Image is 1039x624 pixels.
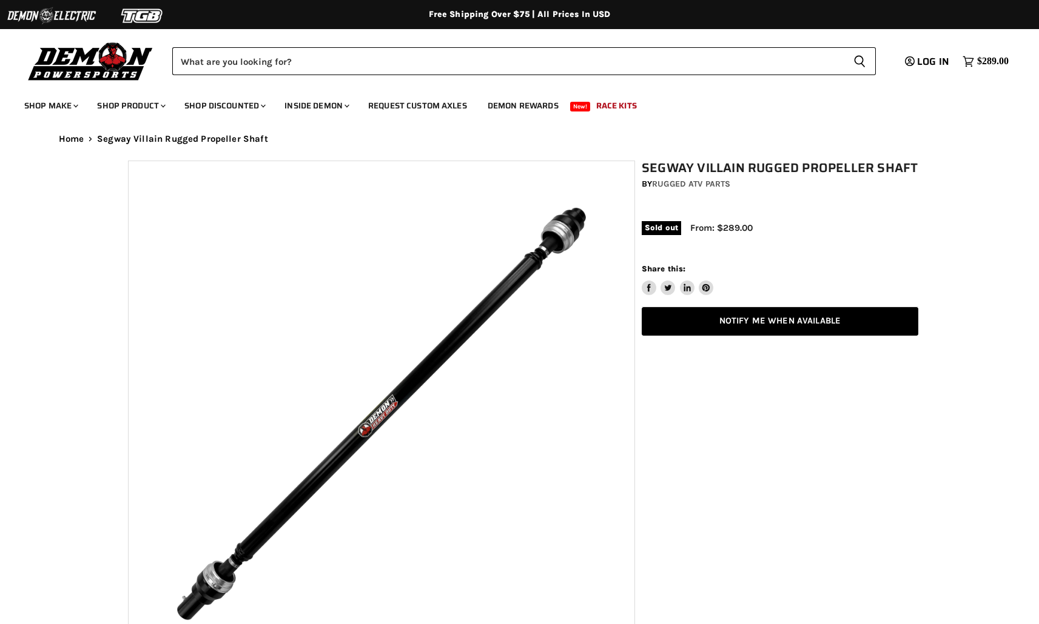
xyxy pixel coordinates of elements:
[642,264,685,273] span: Share this:
[172,47,844,75] input: Search
[175,93,273,118] a: Shop Discounted
[97,134,268,144] span: Segway Villain Rugged Propeller Shaft
[359,93,476,118] a: Request Custom Axles
[88,93,173,118] a: Shop Product
[917,54,949,69] span: Log in
[642,307,918,336] a: Notify Me When Available
[172,47,876,75] form: Product
[844,47,876,75] button: Search
[35,134,1005,144] nav: Breadcrumbs
[35,9,1005,20] div: Free Shipping Over $75 | All Prices In USD
[97,4,188,27] img: TGB Logo 2
[6,4,97,27] img: Demon Electric Logo 2
[642,161,918,176] h1: Segway Villain Rugged Propeller Shaft
[275,93,357,118] a: Inside Demon
[642,264,714,296] aside: Share this:
[899,56,957,67] a: Log in
[15,88,1006,118] ul: Main menu
[15,93,86,118] a: Shop Make
[690,222,753,233] span: From: $289.00
[587,93,646,118] a: Race Kits
[957,53,1015,70] a: $289.00
[642,221,681,234] span: Sold out
[642,178,918,191] div: by
[570,102,591,111] span: New!
[59,134,84,144] a: Home
[977,56,1009,67] span: $289.00
[479,93,568,118] a: Demon Rewards
[652,179,730,189] a: Rugged ATV Parts
[24,39,157,82] img: Demon Powersports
